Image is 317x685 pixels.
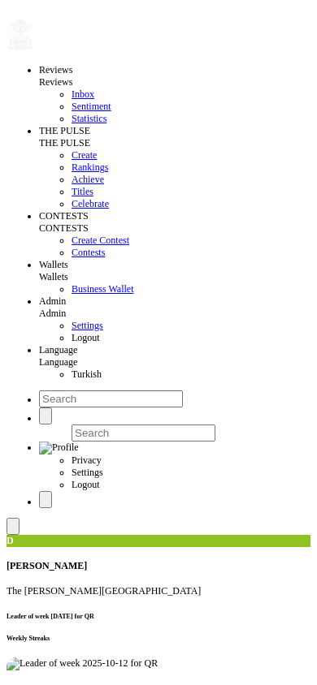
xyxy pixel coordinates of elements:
span: Privacy [72,455,102,466]
img: Profile [39,442,79,455]
input: Search [39,390,183,407]
a: Admin [39,295,66,307]
a: Statistics [72,113,106,124]
a: Language [39,344,77,355]
span: Turkish [72,368,102,380]
span: Admin [39,308,66,319]
span: CONTESTS [39,222,89,234]
a: Contests [72,247,105,258]
a: THE PULSE [39,125,90,136]
a: Wallets [39,259,68,270]
a: Business Wallet [72,283,133,295]
a: Celebrate [72,198,109,209]
span: Language [39,356,77,368]
span: Wallets [39,271,68,282]
h6: Leader of week [DATE] for QR [7,613,310,620]
h6: Weekly Streaks [7,635,310,642]
span: Logout [72,479,100,490]
a: Sentiment [72,101,111,112]
div: Avatar D [7,535,310,547]
span: Reviews [39,76,72,88]
span: THE PULSE [39,137,90,149]
a: Rankings [72,162,108,173]
input: Search [72,424,215,442]
img: ReviewElf Logo [7,19,35,51]
a: Create Contest [72,235,129,246]
h4: [PERSON_NAME] [7,560,310,572]
span: Logout [72,332,100,343]
a: Reviews [39,64,72,75]
span: The [PERSON_NAME][GEOGRAPHIC_DATA] [7,585,201,597]
span: Settings [72,467,103,478]
a: Achieve [72,174,104,185]
a: Inbox [72,88,94,100]
a: CONTESTS [39,210,89,222]
a: Create [72,149,97,161]
a: Settings [72,320,103,331]
a: Titles [72,186,93,197]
